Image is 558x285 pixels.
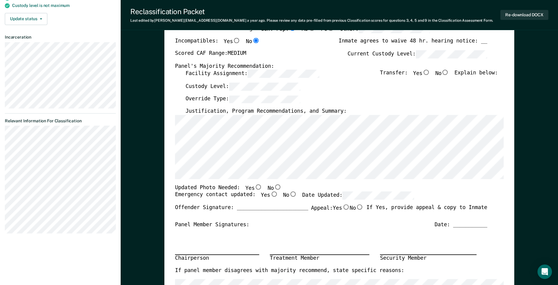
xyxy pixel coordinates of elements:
label: No [350,205,363,212]
button: Re-download DOCX [500,10,548,20]
span: a year ago [247,18,265,23]
input: Override Type: [229,95,300,103]
label: Override Type: [185,95,300,103]
label: Date Updated: [302,192,414,200]
input: Custody Level: [229,83,300,91]
label: No [435,70,449,78]
div: Emergency contact updated: [175,192,414,205]
input: Current Custody Level: [416,50,487,58]
label: No [268,184,281,192]
label: Yes [224,38,241,46]
label: Yes [245,184,262,192]
dt: Incarceration [5,35,116,40]
input: Yes [422,70,430,75]
label: Current Custody Level: [347,50,487,58]
div: Updated Photo Needed: [175,184,281,192]
label: Appeal: [311,205,363,217]
div: Last edited by [PERSON_NAME][EMAIL_ADDRESS][DOMAIN_NAME] . Please review any data pre-filled from... [130,18,493,23]
label: Scored CAF Range: MEDIUM [175,50,246,58]
input: No [289,192,297,197]
div: Panel Member Signatures: [175,221,249,228]
label: Yes [333,205,350,212]
div: Transfer: Explain below: [380,70,498,83]
label: Justification, Program Recommendations, and Summary: [185,108,347,115]
label: If panel member disagrees with majority recommend, state specific reasons: [175,268,404,274]
label: Facility Assignment: [185,70,319,78]
input: No [252,38,260,44]
input: No [442,70,449,75]
div: Panel's Majority Recommendation: [175,63,487,70]
div: Status at time of hearing: [175,25,430,38]
label: No [283,192,297,200]
div: Chairperson [175,255,259,262]
div: Treatment Member [270,255,369,262]
input: Yes [255,184,262,190]
div: Security Member [380,255,477,262]
input: Facility Assignment: [248,70,319,78]
dt: Relevant Information For Classification [5,118,116,124]
input: No [356,205,363,210]
button: Update status [5,13,47,25]
div: Offender Signature: _______________________ If Yes, provide appeal & copy to Inmate [175,205,487,221]
label: Yes [261,192,278,200]
input: No [274,184,281,190]
div: Open Intercom Messenger [537,265,552,279]
label: Yes [413,70,430,78]
input: Yes [270,192,278,197]
div: Date: ___________ [435,221,487,228]
input: Date Updated: [343,192,414,200]
input: Yes [342,205,350,210]
div: Reclassification Packet [130,7,493,16]
label: Custody Level: [185,83,300,91]
label: No [246,38,260,46]
div: Inmate agrees to waive 48 hr. hearing notice: __ [338,38,487,50]
input: Yes [233,38,240,44]
span: maximum [51,3,70,8]
div: Custody level is not [12,3,116,8]
div: Incompatibles: [175,38,260,50]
